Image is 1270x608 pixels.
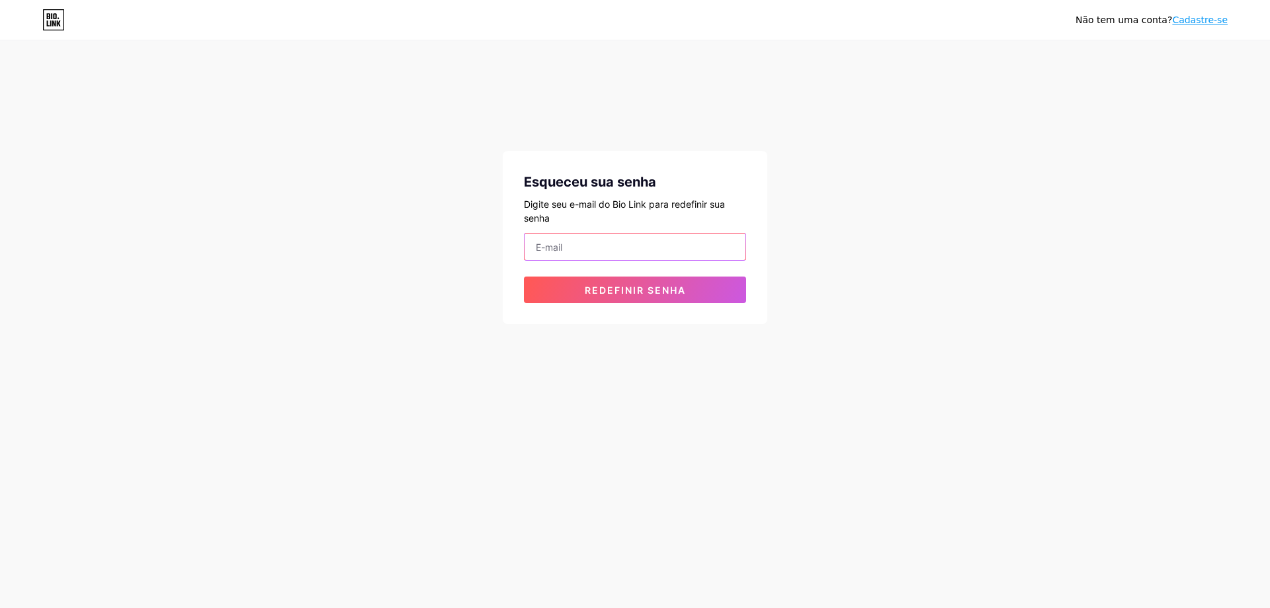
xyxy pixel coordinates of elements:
[524,198,725,224] font: Digite seu e-mail do Bio Link para redefinir sua senha
[585,284,686,296] font: Redefinir senha
[1172,15,1228,25] a: Cadastre-se
[524,277,746,303] button: Redefinir senha
[524,174,656,190] font: Esqueceu sua senha
[525,234,745,260] input: E-mail
[1076,15,1172,25] font: Não tem uma conta?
